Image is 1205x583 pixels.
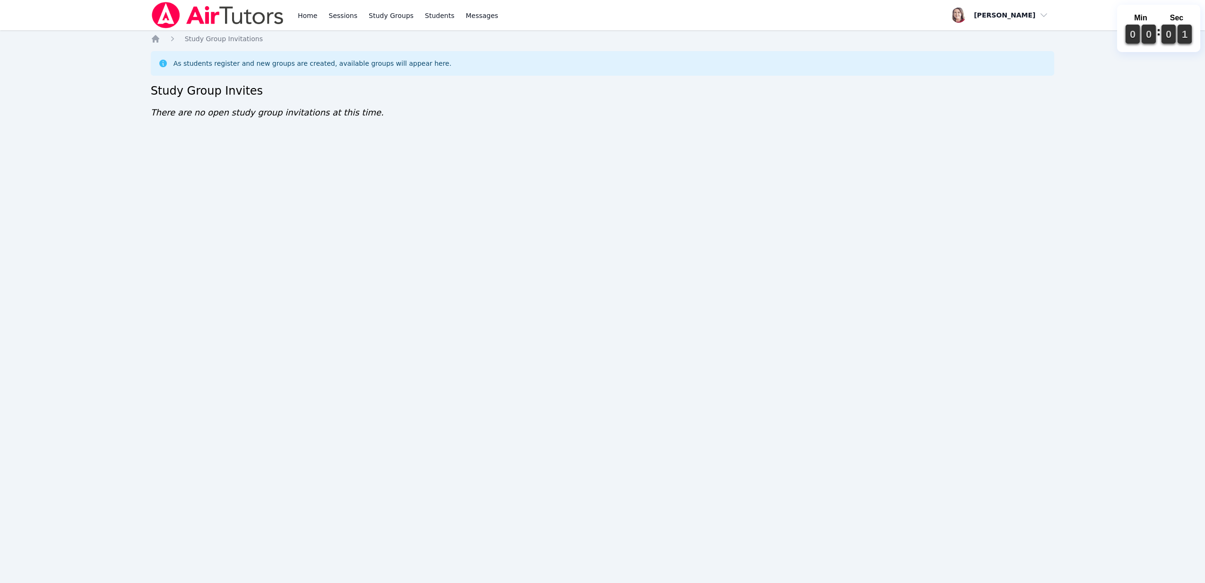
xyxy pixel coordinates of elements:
span: Study Group Invitations [185,35,263,43]
span: There are no open study group invitations at this time. [151,107,384,117]
span: Messages [466,11,498,20]
h2: Study Group Invites [151,83,1055,98]
a: Study Group Invitations [185,34,263,44]
div: As students register and new groups are created, available groups will appear here. [173,59,451,68]
img: Air Tutors [151,2,285,28]
nav: Breadcrumb [151,34,1055,44]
